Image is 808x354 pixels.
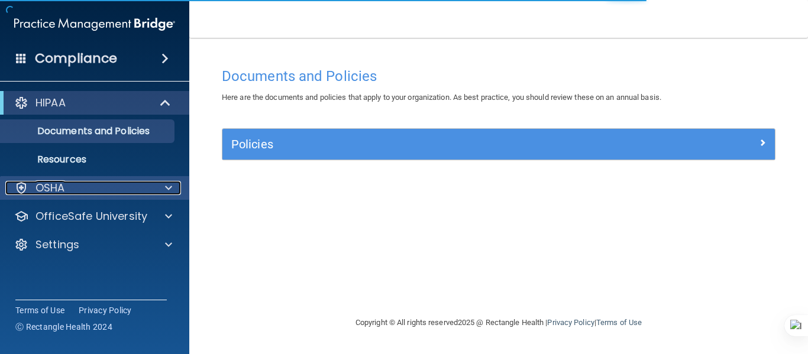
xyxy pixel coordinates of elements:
span: Here are the documents and policies that apply to your organization. As best practice, you should... [222,93,661,102]
a: Privacy Policy [547,318,594,327]
p: Settings [35,238,79,252]
h4: Documents and Policies [222,69,775,84]
a: Terms of Use [596,318,642,327]
a: OSHA [14,181,172,195]
p: Documents and Policies [8,125,169,137]
a: HIPAA [14,96,172,110]
h5: Policies [231,138,628,151]
p: OfficeSafe University [35,209,147,223]
a: Policies [231,135,766,154]
a: OfficeSafe University [14,209,172,223]
p: Resources [8,154,169,165]
p: HIPAA [35,96,66,110]
img: PMB logo [14,12,175,36]
h4: Compliance [35,50,117,67]
a: Privacy Policy [79,304,132,316]
a: Settings [14,238,172,252]
p: OSHA [35,181,65,195]
span: Ⓒ Rectangle Health 2024 [15,321,112,333]
a: Terms of Use [15,304,64,316]
div: Copyright © All rights reserved 2025 @ Rectangle Health | | [283,304,715,342]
